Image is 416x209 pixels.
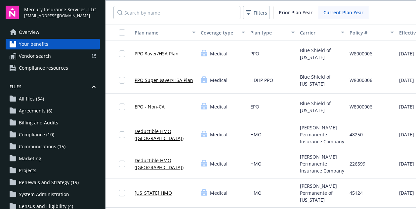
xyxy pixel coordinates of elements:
span: HMO [250,189,262,196]
a: Communications (15) [6,141,100,152]
a: Projects [6,165,100,176]
a: Deductible HMO ([GEOGRAPHIC_DATA]) [135,128,195,142]
span: Marketing [19,153,41,164]
a: PPO Super $aver/HSA Plan [135,77,193,84]
input: Search by name [113,6,240,19]
span: [PERSON_NAME] Permanente Insurance Company [300,153,344,174]
span: Blue Shield of [US_STATE] [300,100,344,114]
span: Compliance resources [19,63,68,73]
span: [DATE] [399,160,414,167]
span: Filters [244,8,269,18]
div: Policy # [350,29,387,36]
a: Overview [6,27,100,37]
span: Overview [19,27,39,37]
a: Renewals and Strategy (19) [6,177,100,188]
span: Medical [210,77,228,84]
a: Agreements (6) [6,105,100,116]
span: Mercury Insurance Services, LLC [24,6,96,13]
span: PPO [250,50,259,57]
span: [DATE] [399,77,414,84]
a: Your benefits [6,39,100,49]
span: Medical [210,103,228,110]
a: Compliance (10) [6,129,100,140]
span: W8000006 [350,77,372,84]
input: Toggle Row Selected [119,77,125,84]
a: System Administration [6,189,100,200]
input: Toggle Row Selected [119,50,125,57]
button: Mercury Insurance Services, LLC[EMAIL_ADDRESS][DOMAIN_NAME] [24,6,100,19]
span: Communications (15) [19,141,65,152]
input: Toggle Row Selected [119,190,125,196]
span: Current Plan Year [323,9,363,16]
span: Medical [210,160,228,167]
div: Plan type [250,29,287,36]
button: Plan name [132,25,198,40]
span: Medical [210,50,228,57]
span: W8000006 [350,103,372,110]
span: System Administration [19,189,69,200]
input: Toggle Row Selected [119,161,125,167]
button: Filters [243,6,270,19]
div: Carrier [300,29,337,36]
span: [EMAIL_ADDRESS][DOMAIN_NAME] [24,13,96,19]
span: Compliance (10) [19,129,54,140]
a: Vendor search [6,51,100,61]
a: Compliance resources [6,63,100,73]
span: [PERSON_NAME] Permanente of [US_STATE] [300,182,344,203]
span: HMO [250,160,262,167]
span: HDHP PPO [250,77,273,84]
span: [DATE] [399,50,414,57]
a: EPO - Non-CA [135,103,165,110]
button: Policy # [347,25,396,40]
img: navigator-logo.svg [6,6,19,19]
a: Marketing [6,153,100,164]
span: W8000006 [350,50,372,57]
span: All files (54) [19,94,44,104]
a: [US_STATE] HMO [135,189,172,196]
span: [DATE] [399,103,414,110]
input: Toggle Row Selected [119,104,125,110]
span: EPO [250,103,259,110]
span: Prior Plan Year [279,9,312,16]
span: Medical [210,131,228,138]
span: [DATE] [399,189,414,196]
span: HMO [250,131,262,138]
span: Billing and Audits [19,117,58,128]
input: Toggle Row Selected [119,131,125,138]
span: Vendor search [19,51,51,61]
button: Plan type [248,25,297,40]
button: Carrier [297,25,347,40]
div: Coverage type [201,29,238,36]
span: 48250 [350,131,363,138]
span: [PERSON_NAME] Permanente Insurance Company [300,124,344,145]
a: Deductible HMO ([GEOGRAPHIC_DATA]) [135,157,195,171]
span: 45124 [350,189,363,196]
span: Blue Shield of [US_STATE] [300,47,344,61]
span: Projects [19,165,36,176]
a: Billing and Audits [6,117,100,128]
span: Blue Shield of [US_STATE] [300,73,344,87]
span: Filters [254,9,267,16]
span: 226599 [350,160,365,167]
span: Agreements (6) [19,105,52,116]
span: [DATE] [399,131,414,138]
button: Coverage type [198,25,248,40]
a: All files (54) [6,94,100,104]
span: Renewals and Strategy (19) [19,177,79,188]
span: Medical [210,189,228,196]
input: Select all [119,29,125,36]
button: Files [6,84,100,92]
a: PPO $aver/HSA Plan [135,50,179,57]
div: Plan name [135,29,188,36]
span: Your benefits [19,39,48,49]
